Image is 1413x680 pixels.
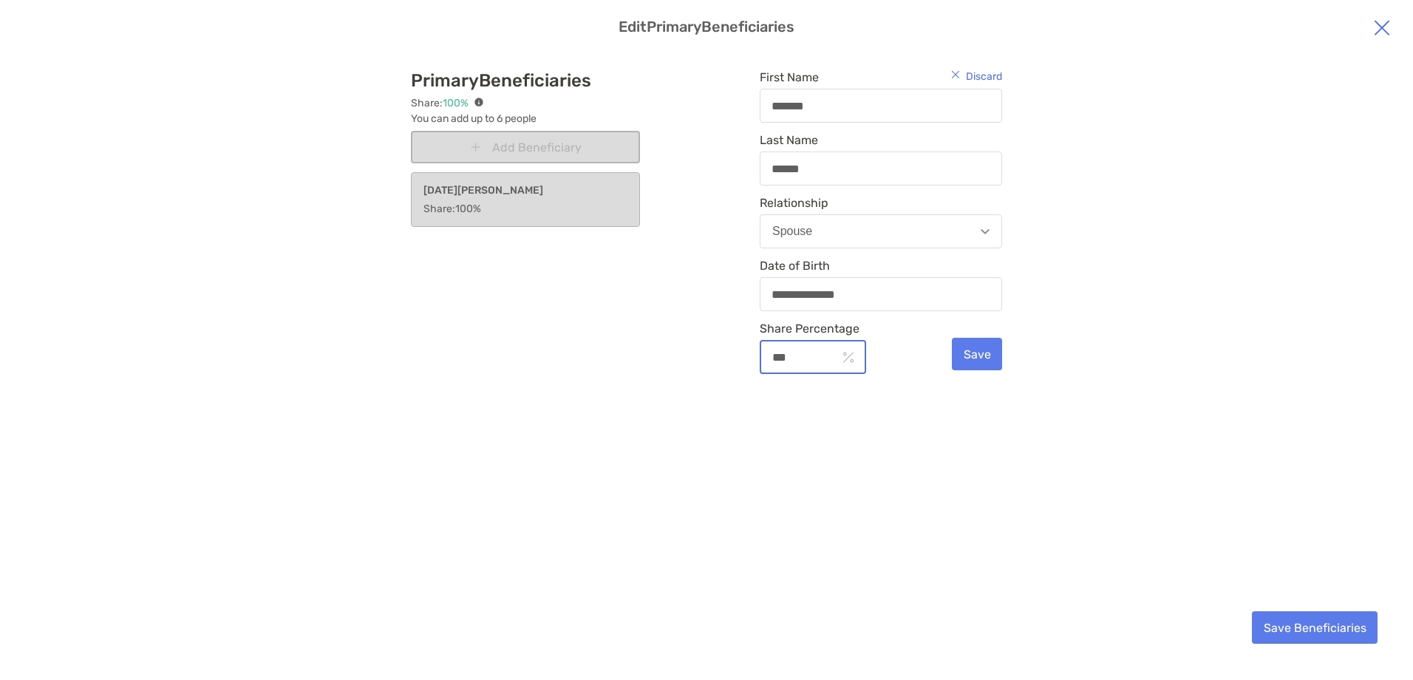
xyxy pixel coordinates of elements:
[951,70,960,78] img: cross
[772,225,812,238] div: Spouse
[981,229,990,234] img: Open dropdown arrow
[760,196,1002,210] span: Relationship
[761,351,837,364] input: Share Percentageinput icon
[760,322,866,336] span: Share Percentage
[18,18,1395,35] h3: Edit Primary Beneficiaries
[474,98,483,106] img: info
[443,97,469,109] em: 100 %
[760,259,1002,273] span: Date of Birth
[760,133,1002,147] span: Last Name
[951,70,1002,83] div: Discard
[760,100,1001,112] input: First Name
[952,338,1002,370] button: Save
[411,97,469,109] span: Share:
[411,70,640,91] h3: Primary Beneficiaries
[411,112,640,125] span: You can add up to 6 people
[760,288,1001,301] input: Date of Birth
[1373,18,1391,36] img: cross
[760,70,1002,84] span: First Name
[760,214,1002,248] button: Spouse
[760,163,1001,175] input: Last Name
[1252,611,1378,644] button: Save Beneficiaries
[843,352,854,363] img: input icon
